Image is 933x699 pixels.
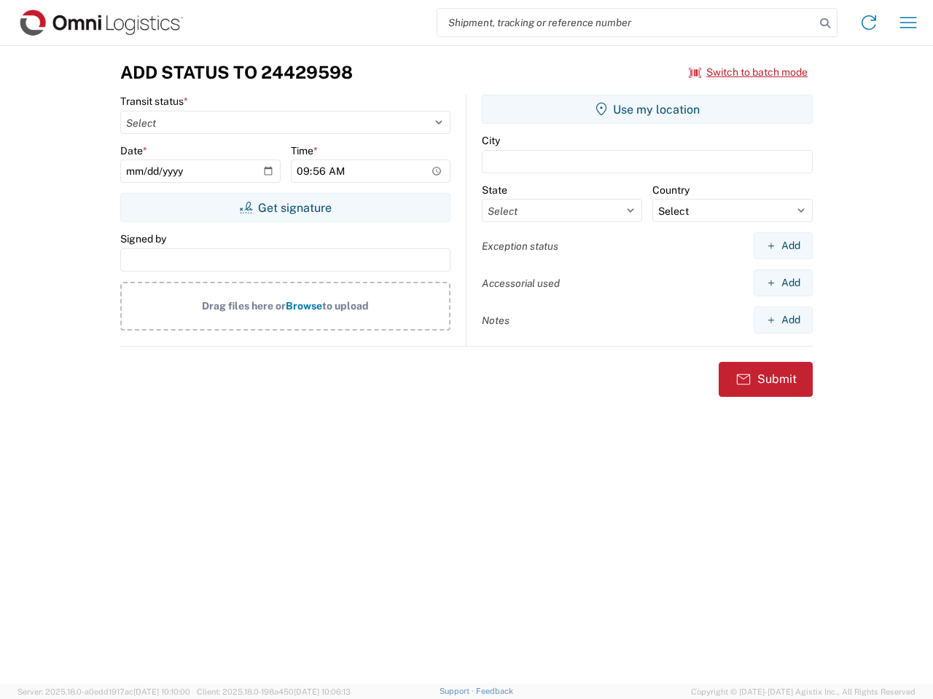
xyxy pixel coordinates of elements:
[719,362,813,397] button: Submit
[437,9,815,36] input: Shipment, tracking or reference number
[691,685,916,698] span: Copyright © [DATE]-[DATE] Agistix Inc., All Rights Reserved
[133,687,190,696] span: [DATE] 10:10:00
[120,62,353,83] h3: Add Status to 24429598
[482,183,507,197] label: State
[294,687,351,696] span: [DATE] 10:06:13
[482,134,500,147] label: City
[322,300,369,312] span: to upload
[120,232,166,245] label: Signed by
[120,144,147,157] label: Date
[652,183,690,197] label: Country
[120,193,450,222] button: Get signature
[17,687,190,696] span: Server: 2025.18.0-a0edd1917ac
[482,314,510,327] label: Notes
[754,269,813,296] button: Add
[440,687,476,695] a: Support
[754,307,813,333] button: Add
[197,687,351,696] span: Client: 2025.18.0-198a450
[286,300,322,312] span: Browse
[202,300,286,312] span: Drag files here or
[120,95,188,108] label: Transit status
[482,240,558,253] label: Exception status
[291,144,318,157] label: Time
[482,277,560,290] label: Accessorial used
[754,232,813,259] button: Add
[689,60,808,84] button: Switch to batch mode
[476,687,513,695] a: Feedback
[482,95,813,124] button: Use my location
